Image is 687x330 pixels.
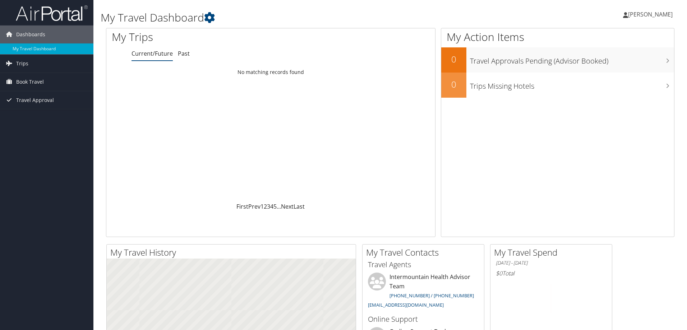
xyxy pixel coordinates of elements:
[132,50,173,57] a: Current/Future
[441,78,466,90] h2: 0
[364,273,482,311] li: Intermountain Health Advisor Team
[178,50,190,57] a: Past
[277,203,281,210] span: …
[494,246,612,259] h2: My Travel Spend
[260,203,264,210] a: 1
[366,246,484,259] h2: My Travel Contacts
[441,47,674,73] a: 0Travel Approvals Pending (Advisor Booked)
[623,4,680,25] a: [PERSON_NAME]
[368,302,444,308] a: [EMAIL_ADDRESS][DOMAIN_NAME]
[264,203,267,210] a: 2
[441,73,674,98] a: 0Trips Missing Hotels
[16,5,88,22] img: airportal-logo.png
[441,29,674,45] h1: My Action Items
[470,78,674,91] h3: Trips Missing Hotels
[270,203,273,210] a: 4
[267,203,270,210] a: 3
[16,25,45,43] span: Dashboards
[106,66,435,79] td: No matching records found
[273,203,277,210] a: 5
[112,29,293,45] h1: My Trips
[101,10,487,25] h1: My Travel Dashboard
[294,203,305,210] a: Last
[16,73,44,91] span: Book Travel
[236,203,248,210] a: First
[628,10,673,18] span: [PERSON_NAME]
[368,260,479,270] h3: Travel Agents
[389,292,474,299] a: [PHONE_NUMBER] / [PHONE_NUMBER]
[441,53,466,65] h2: 0
[368,314,479,324] h3: Online Support
[281,203,294,210] a: Next
[496,269,607,277] h6: Total
[16,55,28,73] span: Trips
[16,91,54,109] span: Travel Approval
[470,52,674,66] h3: Travel Approvals Pending (Advisor Booked)
[248,203,260,210] a: Prev
[496,269,502,277] span: $0
[110,246,356,259] h2: My Travel History
[496,260,607,266] h6: [DATE] - [DATE]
